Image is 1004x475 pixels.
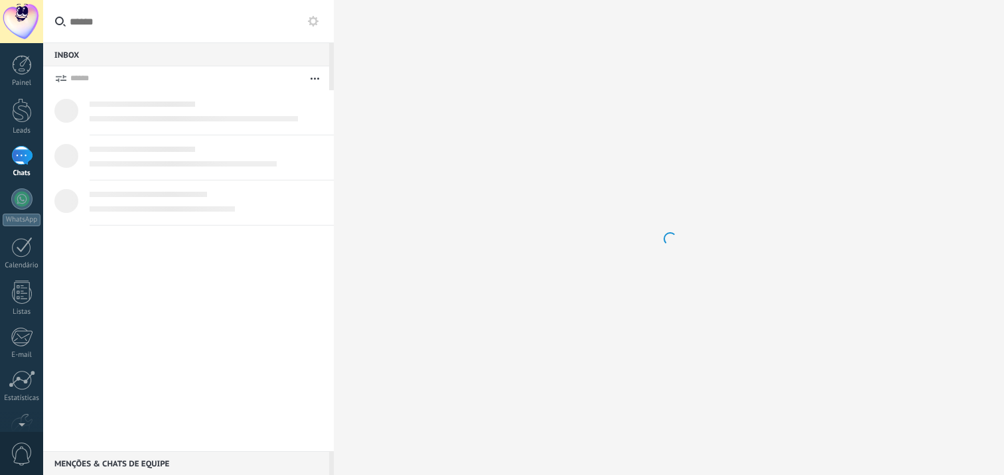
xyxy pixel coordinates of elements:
[43,42,329,66] div: Inbox
[43,451,329,475] div: Menções & Chats de equipe
[3,351,41,360] div: E-mail
[3,308,41,316] div: Listas
[301,66,329,90] button: Mais
[3,214,40,226] div: WhatsApp
[3,394,41,403] div: Estatísticas
[3,169,41,178] div: Chats
[3,79,41,88] div: Painel
[3,127,41,135] div: Leads
[3,261,41,270] div: Calendário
